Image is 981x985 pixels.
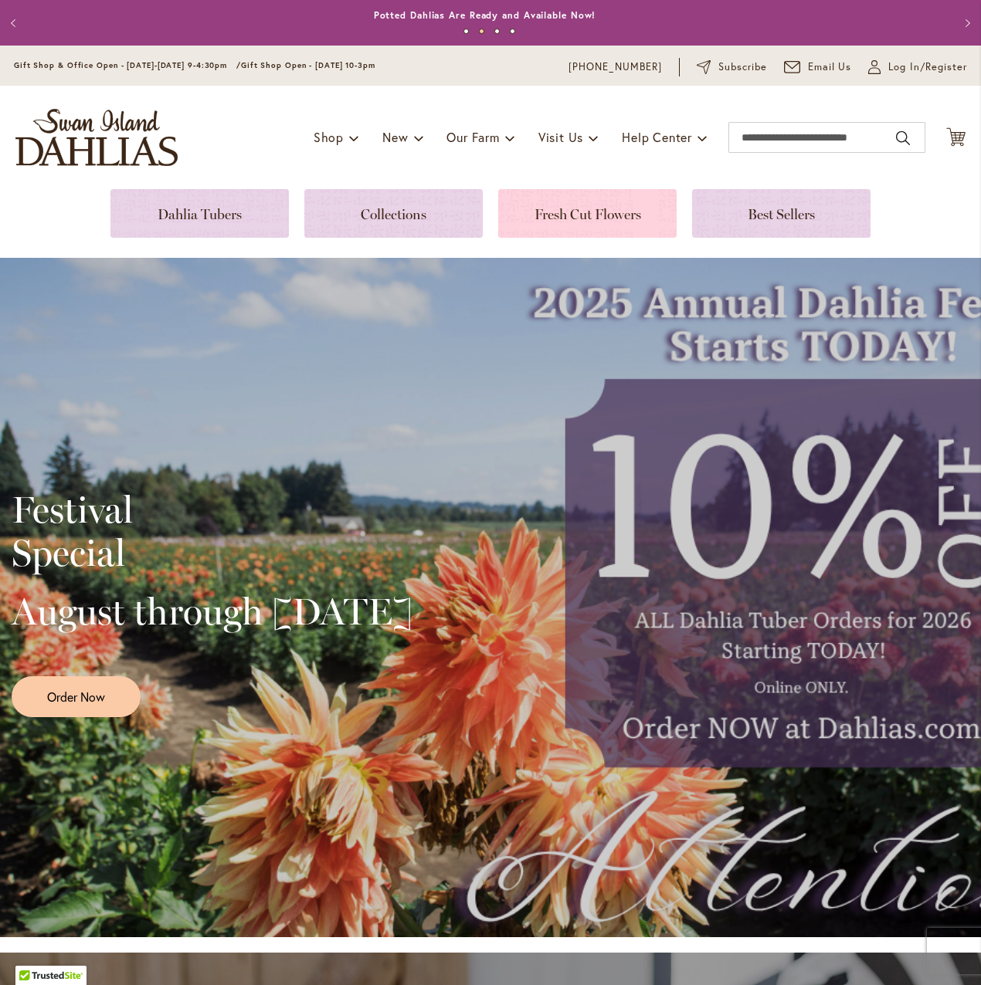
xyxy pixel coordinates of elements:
[12,676,141,717] a: Order Now
[374,9,596,21] a: Potted Dahlias Are Ready and Available Now!
[463,29,469,34] button: 1 of 4
[12,590,412,633] h2: August through [DATE]
[314,129,344,145] span: Shop
[622,129,692,145] span: Help Center
[241,60,375,70] span: Gift Shop Open - [DATE] 10-3pm
[494,29,500,34] button: 3 of 4
[950,8,981,39] button: Next
[382,129,408,145] span: New
[569,59,662,75] a: [PHONE_NUMBER]
[446,129,499,145] span: Our Farm
[697,59,767,75] a: Subscribe
[15,109,178,166] a: store logo
[808,59,852,75] span: Email Us
[12,488,412,574] h2: Festival Special
[718,59,767,75] span: Subscribe
[784,59,852,75] a: Email Us
[479,29,484,34] button: 2 of 4
[47,688,105,706] span: Order Now
[868,59,967,75] a: Log In/Register
[888,59,967,75] span: Log In/Register
[14,60,241,70] span: Gift Shop & Office Open - [DATE]-[DATE] 9-4:30pm /
[538,129,583,145] span: Visit Us
[510,29,515,34] button: 4 of 4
